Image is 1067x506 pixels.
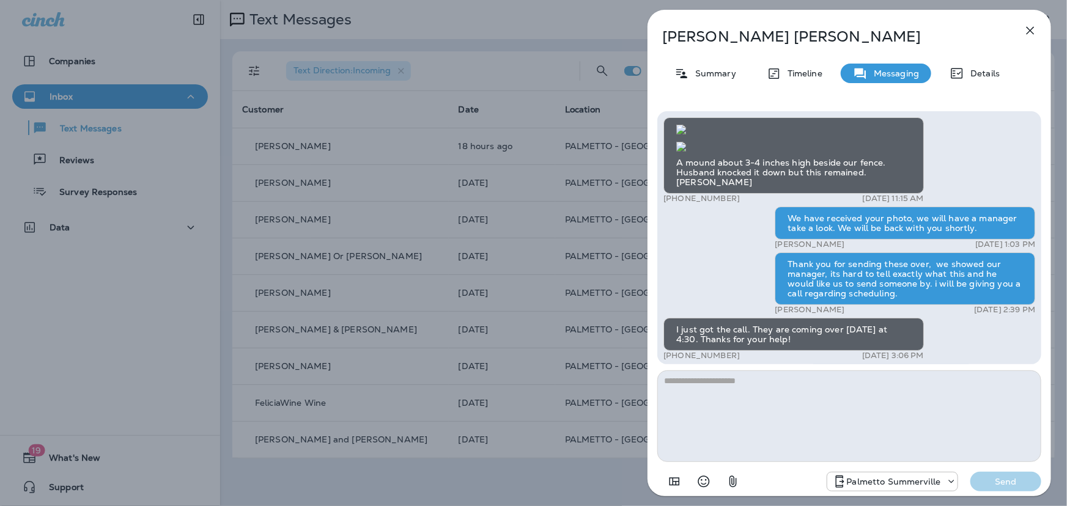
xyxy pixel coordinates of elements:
[663,351,740,361] p: [PHONE_NUMBER]
[775,305,844,315] p: [PERSON_NAME]
[663,117,924,194] div: A mound about 3-4 inches high beside our fence. Husband knocked it down but this remained. [PERSO...
[974,305,1035,315] p: [DATE] 2:39 PM
[662,469,687,494] button: Add in a premade template
[676,142,686,152] img: twilio-download
[868,68,919,78] p: Messaging
[775,207,1035,240] div: We have received your photo, we will have a manager take a look. We will be back with you shortly.
[692,469,716,494] button: Select an emoji
[663,194,740,204] p: [PHONE_NUMBER]
[964,68,1000,78] p: Details
[663,318,924,351] div: I just got the call. They are coming over [DATE] at 4:30. Thanks for your help!
[775,252,1035,305] div: Thank you for sending these over, we showed our manager, its hard to tell exactly what this and h...
[781,68,822,78] p: Timeline
[662,28,996,45] p: [PERSON_NAME] [PERSON_NAME]
[975,240,1035,249] p: [DATE] 1:03 PM
[676,125,686,134] img: twilio-download
[775,240,844,249] p: [PERSON_NAME]
[827,474,958,489] div: +1 (843) 594-2691
[862,194,923,204] p: [DATE] 11:15 AM
[862,351,924,361] p: [DATE] 3:06 PM
[847,477,941,486] p: Palmetto Summerville
[689,68,736,78] p: Summary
